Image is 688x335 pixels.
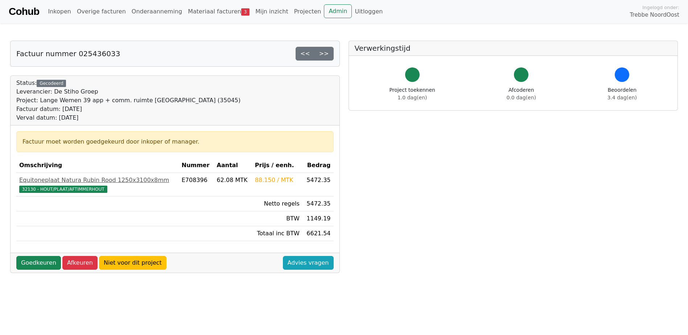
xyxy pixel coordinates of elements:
[355,44,672,53] h5: Verwerkingstijd
[179,158,214,173] th: Nummer
[352,4,386,19] a: Uitloggen
[74,4,129,19] a: Overige facturen
[19,176,176,185] div: Equitoneplaat Natura Rubin Rood 1250x3100x8mm
[16,105,240,113] div: Factuur datum: [DATE]
[314,47,334,61] a: >>
[185,4,252,19] a: Materiaal facturen3
[214,158,252,173] th: Aantal
[9,3,39,20] a: Cohub
[16,49,120,58] h5: Factuur nummer 025436033
[179,173,214,197] td: E708396
[16,256,61,270] a: Goedkeuren
[607,86,637,102] div: Beoordelen
[302,197,334,211] td: 5472.35
[16,113,240,122] div: Verval datum: [DATE]
[217,176,249,185] div: 62.08 MTK
[302,158,334,173] th: Bedrag
[252,4,291,19] a: Mijn inzicht
[16,158,179,173] th: Omschrijving
[99,256,166,270] a: Niet voor dit project
[296,47,315,61] a: <<
[283,256,334,270] a: Advies vragen
[45,4,74,19] a: Inkopen
[19,186,107,193] span: 32130 - HOUT/PLAAT/AFTIMMERHOUT
[507,95,536,100] span: 0.0 dag(en)
[324,4,352,18] a: Admin
[397,95,427,100] span: 1.0 dag(en)
[607,95,637,100] span: 3.4 dag(en)
[252,197,302,211] td: Netto regels
[129,4,185,19] a: Onderaanneming
[252,158,302,173] th: Prijs / eenh.
[37,80,66,87] div: Gecodeerd
[302,211,334,226] td: 1149.19
[22,137,327,146] div: Factuur moet worden goedgekeurd door inkoper of manager.
[255,176,300,185] div: 88.150 / MTK
[390,86,435,102] div: Project toekennen
[252,211,302,226] td: BTW
[252,226,302,241] td: Totaal inc BTW
[291,4,324,19] a: Projecten
[16,96,240,105] div: Project: Lange Wemen 39 app + comm. ruimte [GEOGRAPHIC_DATA] (35045)
[241,8,250,16] span: 3
[302,226,334,241] td: 6621.54
[16,79,240,122] div: Status:
[16,87,240,96] div: Leverancier: De Stiho Groep
[630,11,679,19] span: Trebbe NoordOost
[62,256,98,270] a: Afkeuren
[507,86,536,102] div: Afcoderen
[642,4,679,11] span: Ingelogd onder:
[302,173,334,197] td: 5472.35
[19,176,176,193] a: Equitoneplaat Natura Rubin Rood 1250x3100x8mm32130 - HOUT/PLAAT/AFTIMMERHOUT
